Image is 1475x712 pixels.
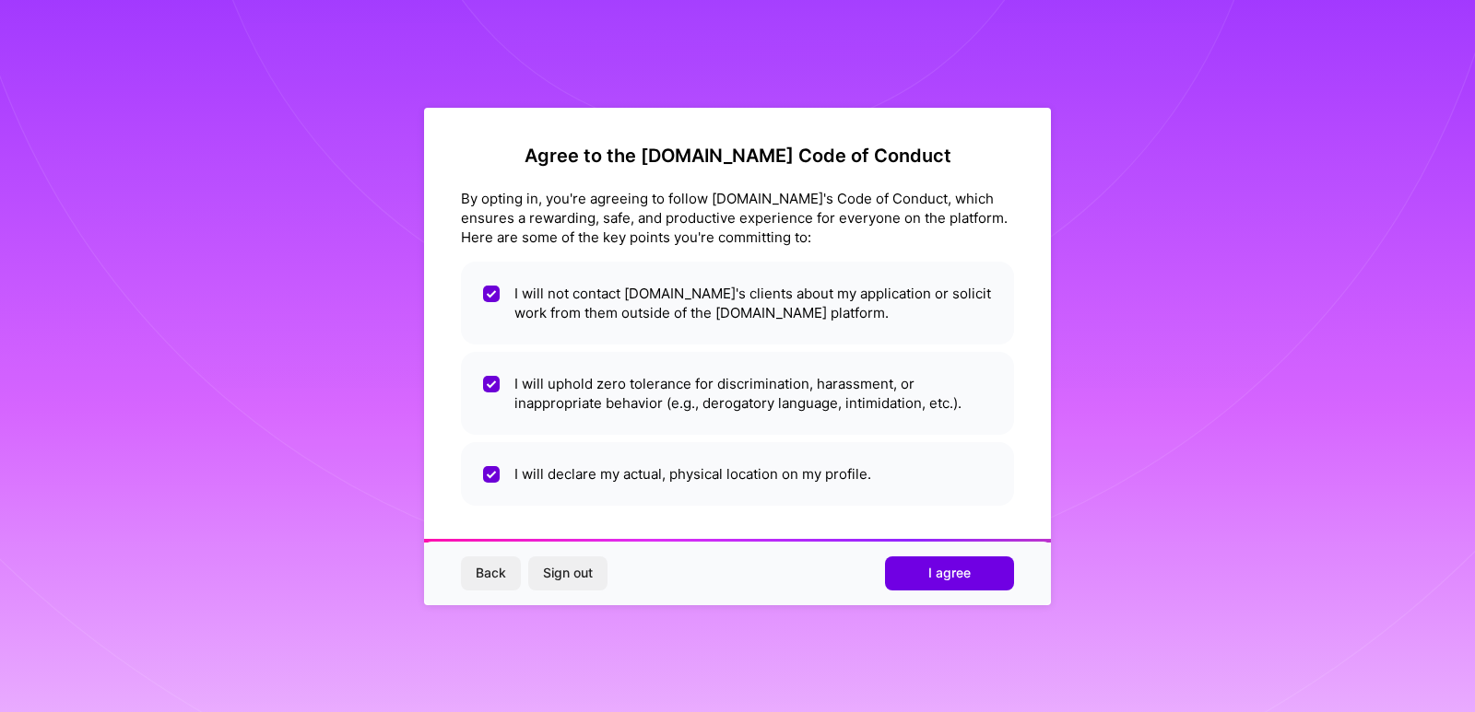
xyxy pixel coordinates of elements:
h2: Agree to the [DOMAIN_NAME] Code of Conduct [461,145,1014,167]
li: I will uphold zero tolerance for discrimination, harassment, or inappropriate behavior (e.g., der... [461,352,1014,435]
span: Sign out [543,564,593,582]
li: I will not contact [DOMAIN_NAME]'s clients about my application or solicit work from them outside... [461,262,1014,344]
button: Back [461,556,521,589]
span: I agree [928,564,971,582]
span: Back [476,564,506,582]
button: I agree [885,556,1014,589]
li: I will declare my actual, physical location on my profile. [461,442,1014,506]
div: By opting in, you're agreeing to follow [DOMAIN_NAME]'s Code of Conduct, which ensures a rewardin... [461,189,1014,247]
button: Sign out [528,556,608,589]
